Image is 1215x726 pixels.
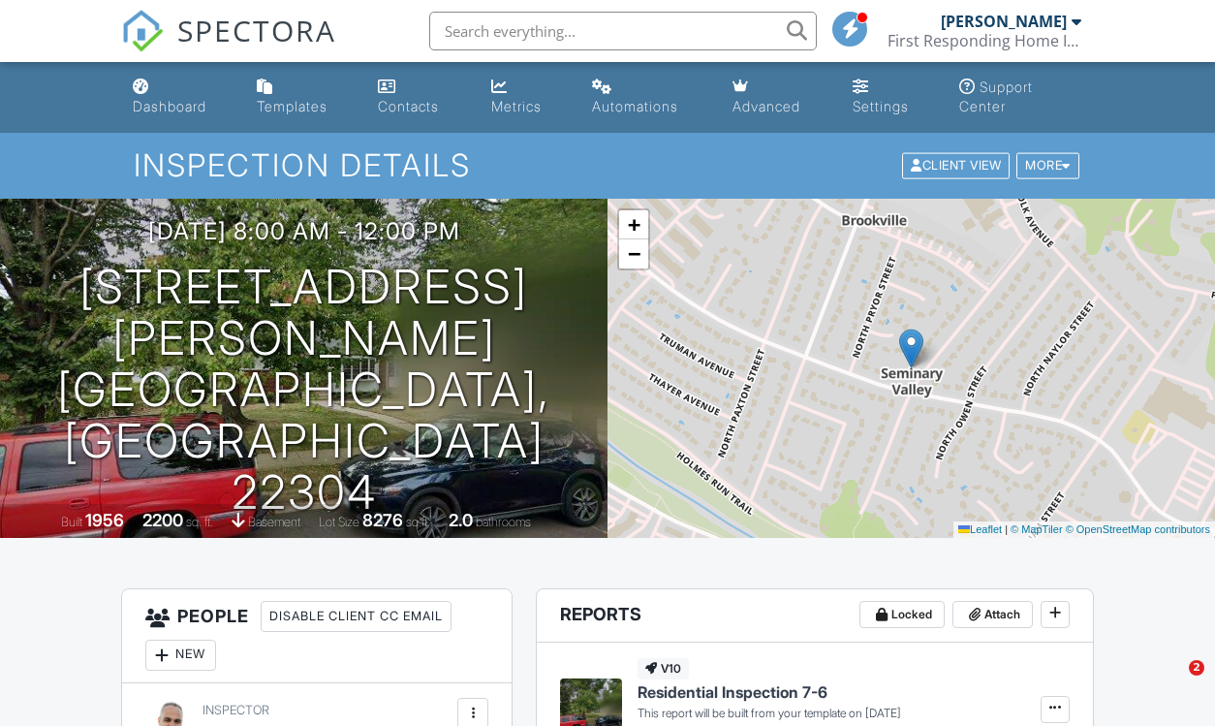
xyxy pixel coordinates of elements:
[1016,153,1079,179] div: More
[959,79,1033,114] div: Support Center
[1005,523,1008,535] span: |
[491,98,542,114] div: Metrics
[177,10,336,50] span: SPECTORA
[148,218,460,244] h3: [DATE] 8:00 am - 12:00 pm
[941,12,1067,31] div: [PERSON_NAME]
[845,70,936,125] a: Settings
[186,515,213,529] span: sq. ft.
[725,70,829,125] a: Advanced
[31,262,576,518] h1: [STREET_ADDRESS][PERSON_NAME] [GEOGRAPHIC_DATA], [GEOGRAPHIC_DATA] 22304
[362,510,403,530] div: 8276
[1189,660,1204,676] span: 2
[370,70,468,125] a: Contacts
[888,31,1081,50] div: First Responding Home Inspections
[628,212,640,237] span: +
[1149,660,1196,707] iframe: Intercom live chat
[619,210,648,239] a: Zoom in
[248,515,300,529] span: basement
[732,98,800,114] div: Advanced
[483,70,569,125] a: Metrics
[125,70,234,125] a: Dashboard
[133,98,206,114] div: Dashboard
[61,515,82,529] span: Built
[134,148,1081,182] h1: Inspection Details
[584,70,709,125] a: Automations (Basic)
[951,70,1090,125] a: Support Center
[628,241,640,266] span: −
[319,515,359,529] span: Lot Size
[900,157,1014,172] a: Client View
[899,329,923,368] img: Marker
[853,98,909,114] div: Settings
[122,589,512,683] h3: People
[619,239,648,268] a: Zoom out
[902,153,1010,179] div: Client View
[592,98,678,114] div: Automations
[257,98,327,114] div: Templates
[121,26,336,67] a: SPECTORA
[202,703,269,717] span: Inspector
[121,10,164,52] img: The Best Home Inspection Software - Spectora
[145,640,216,671] div: New
[1011,523,1063,535] a: © MapTiler
[429,12,817,50] input: Search everything...
[378,98,439,114] div: Contacts
[261,601,452,632] div: Disable Client CC Email
[958,523,1002,535] a: Leaflet
[476,515,531,529] span: bathrooms
[249,70,355,125] a: Templates
[1066,523,1210,535] a: © OpenStreetMap contributors
[85,510,124,530] div: 1956
[142,510,183,530] div: 2200
[406,515,430,529] span: sq.ft.
[449,510,473,530] div: 2.0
